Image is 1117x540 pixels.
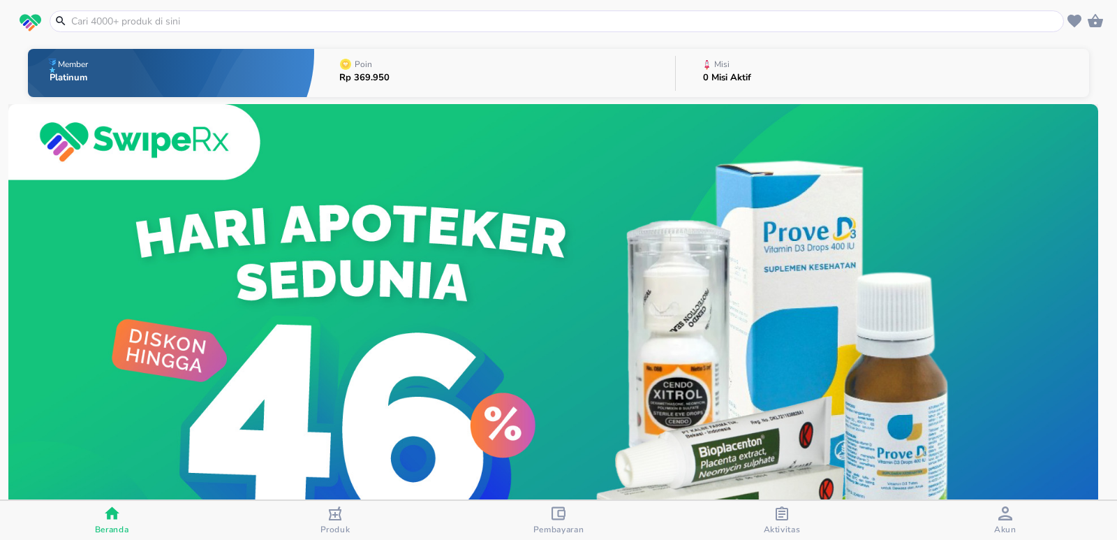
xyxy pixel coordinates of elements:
span: Akun [994,524,1016,535]
button: Misi0 Misi Aktif [676,45,1089,101]
span: Produk [320,524,350,535]
input: Cari 4000+ produk di sini [70,14,1060,29]
p: Poin [355,60,372,68]
p: Rp 369.950 [339,73,390,82]
span: Pembayaran [533,524,584,535]
p: 0 Misi Aktif [703,73,751,82]
span: Beranda [95,524,129,535]
p: Platinum [50,73,91,82]
span: Aktivitas [764,524,801,535]
button: Akun [894,501,1117,540]
p: Misi [714,60,730,68]
img: logo_swiperx_s.bd005f3b.svg [20,14,41,32]
button: Pembayaran [447,501,670,540]
button: Aktivitas [670,501,894,540]
button: MemberPlatinum [28,45,314,101]
button: Produk [223,501,447,540]
button: PoinRp 369.950 [314,45,674,101]
p: Member [58,60,88,68]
